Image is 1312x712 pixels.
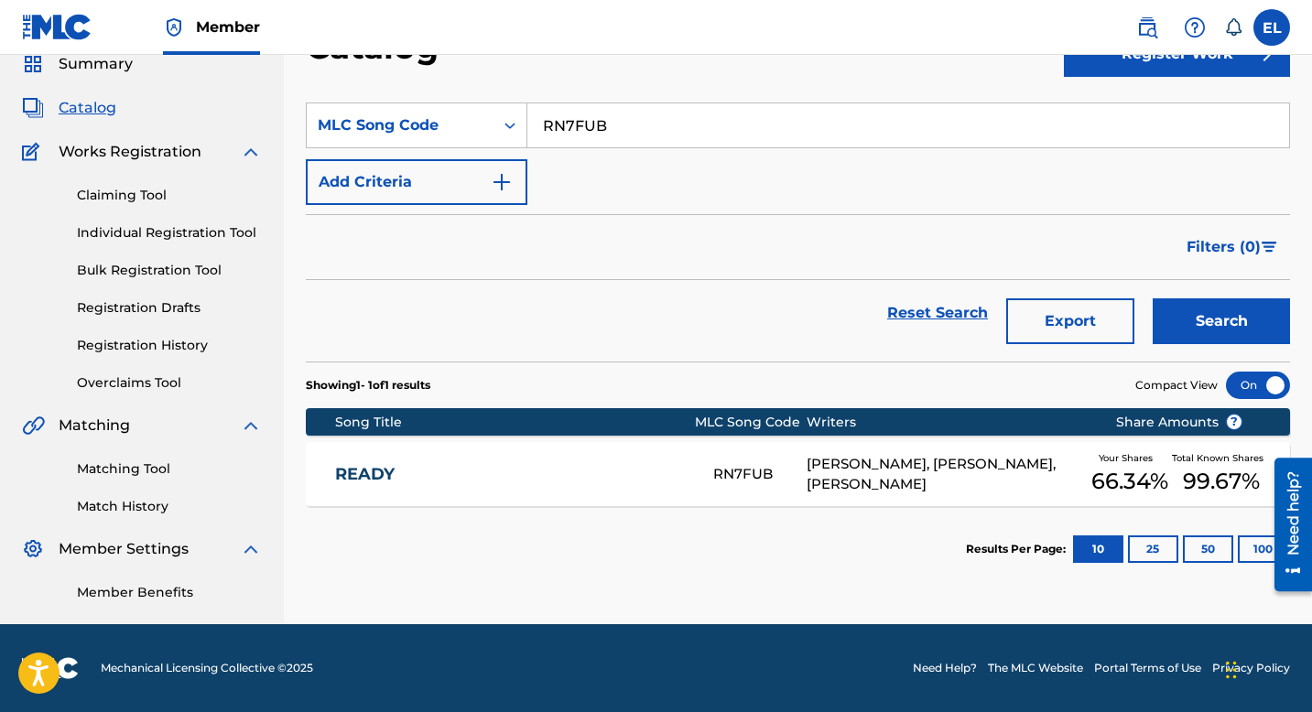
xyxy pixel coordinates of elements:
div: Drag [1226,642,1237,697]
img: Top Rightsholder [163,16,185,38]
img: help [1184,16,1206,38]
span: Matching [59,415,130,437]
img: Catalog [22,97,44,119]
a: Public Search [1129,9,1166,46]
button: 100 [1238,535,1288,563]
span: Member [196,16,260,38]
img: filter [1262,242,1277,253]
a: Member Benefits [77,583,262,602]
a: Registration Drafts [77,298,262,318]
a: Reset Search [878,293,997,333]
span: Summary [59,53,133,75]
button: Filters (0) [1176,224,1290,270]
div: Notifications [1224,18,1242,37]
button: Export [1006,298,1134,344]
button: 10 [1073,535,1123,563]
img: MLC Logo [22,14,92,40]
a: Need Help? [913,660,977,676]
a: SummarySummary [22,53,133,75]
div: Writers [807,413,1087,432]
span: Member Settings [59,538,189,560]
span: Catalog [59,97,116,119]
button: Search [1153,298,1290,344]
div: MLC Song Code [318,114,483,136]
a: CatalogCatalog [22,97,116,119]
img: expand [240,415,262,437]
img: Summary [22,53,44,75]
a: Bulk Registration Tool [77,261,262,280]
span: Total Known Shares [1172,451,1271,465]
button: Add Criteria [306,159,527,205]
img: logo [22,657,79,679]
img: Member Settings [22,538,44,560]
span: Mechanical Licensing Collective © 2025 [101,660,313,676]
a: Claiming Tool [77,186,262,205]
a: READY [335,464,689,485]
img: search [1136,16,1158,38]
div: MLC Song Code [695,413,808,432]
button: 25 [1128,535,1178,563]
a: Portal Terms of Use [1094,660,1201,676]
a: Individual Registration Tool [77,223,262,243]
form: Search Form [306,102,1290,361]
a: Matching Tool [77,459,262,479]
span: Share Amounts [1116,413,1242,432]
span: Compact View [1135,377,1218,394]
img: expand [240,141,262,163]
div: User Menu [1253,9,1290,46]
iframe: Resource Center [1261,451,1312,599]
a: Privacy Policy [1212,660,1290,676]
a: The MLC Website [988,660,1083,676]
iframe: Chat Widget [1220,624,1312,712]
p: Results Per Page: [966,541,1070,557]
img: expand [240,538,262,560]
button: 50 [1183,535,1233,563]
span: Your Shares [1099,451,1160,465]
div: Song Title [335,413,694,432]
a: Overclaims Tool [77,373,262,393]
span: 99.67 % [1183,465,1260,498]
div: RN7FUB [713,464,807,485]
p: Showing 1 - 1 of 1 results [306,377,430,394]
span: ? [1227,415,1242,429]
div: [PERSON_NAME], [PERSON_NAME], [PERSON_NAME] [807,454,1087,495]
div: Help [1176,9,1213,46]
a: Registration History [77,336,262,355]
span: 66.34 % [1091,465,1168,498]
a: Match History [77,497,262,516]
img: Works Registration [22,141,46,163]
img: 9d2ae6d4665cec9f34b9.svg [491,171,513,193]
img: Matching [22,415,45,437]
span: Filters ( 0 ) [1187,236,1261,258]
span: Works Registration [59,141,201,163]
